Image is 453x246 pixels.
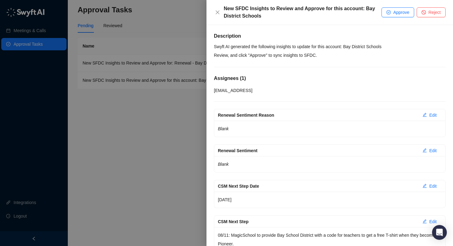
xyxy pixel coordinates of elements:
[218,218,418,225] div: CSM Next Step
[428,9,441,16] span: Reject
[429,147,437,154] span: Edit
[422,113,427,117] span: edit
[214,88,252,93] span: [EMAIL_ADDRESS]
[393,9,409,16] span: Approve
[218,147,418,154] div: Renewal Sentiment
[215,10,220,15] span: close
[418,146,442,156] button: Edit
[386,10,391,15] span: check-circle
[218,195,442,204] p: [DATE]
[422,10,426,15] span: stop
[218,162,229,167] em: Blank
[422,184,427,188] span: edit
[214,42,446,51] p: Swyft AI generated the following insights to update for this account: Bay District Schools
[382,7,414,17] button: Approve
[429,112,437,119] span: Edit
[218,183,418,190] div: CSM Next Step Date
[214,32,446,40] h5: Description
[432,225,447,240] div: Open Intercom Messenger
[214,9,221,16] button: Close
[422,219,427,223] span: edit
[422,148,427,152] span: edit
[218,112,418,119] div: Renewal Sentiment Reason
[218,126,229,131] em: Blank
[429,218,437,225] span: Edit
[214,75,446,82] h5: Assignees ( 1 )
[418,110,442,120] button: Edit
[429,183,437,190] span: Edit
[417,7,446,17] button: Reject
[418,217,442,227] button: Edit
[224,5,382,20] div: New SFDC Insights to Review and Approve for this account: Bay District Schools
[418,181,442,191] button: Edit
[214,51,446,60] p: Review, and click "Approve" to sync insights to SFDC.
